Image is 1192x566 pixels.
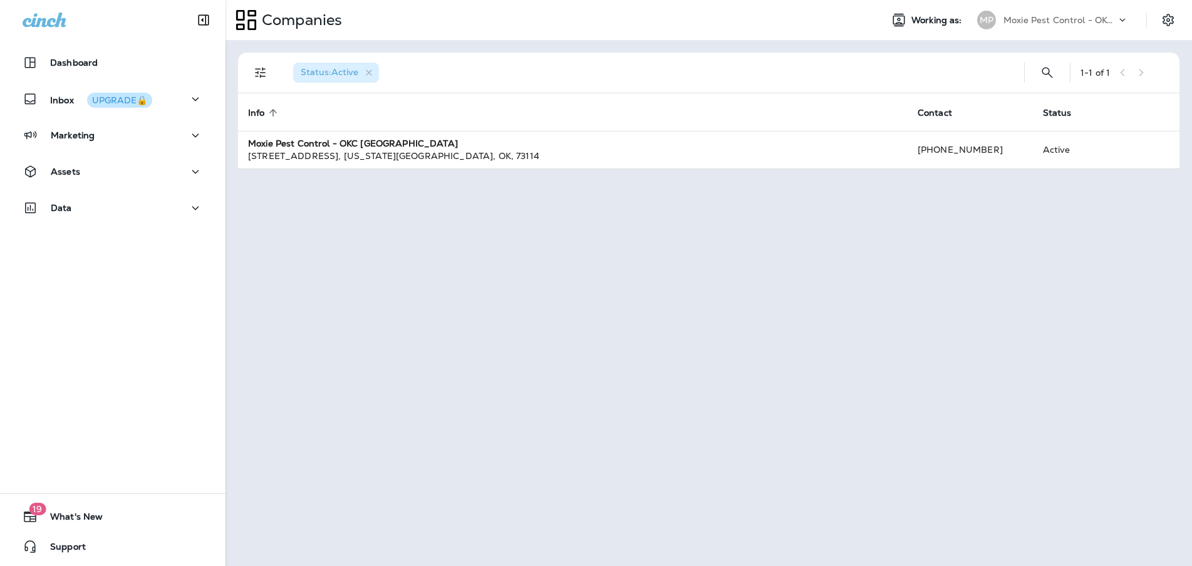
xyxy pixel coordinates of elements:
span: Support [38,542,86,557]
button: Support [13,534,213,559]
p: Dashboard [50,58,98,68]
button: Dashboard [13,50,213,75]
button: Assets [13,159,213,184]
button: 19What's New [13,504,213,529]
div: 1 - 1 of 1 [1081,68,1110,78]
td: [PHONE_NUMBER] [908,131,1033,168]
div: UPGRADE🔒 [92,96,147,105]
button: InboxUPGRADE🔒 [13,86,213,111]
p: Data [51,203,72,213]
span: Status [1043,107,1088,118]
button: Search Companies [1035,60,1060,85]
p: Moxie Pest Control - OKC [GEOGRAPHIC_DATA] [1003,15,1116,25]
p: Inbox [50,93,152,106]
span: Contact [918,107,968,118]
p: Companies [257,11,342,29]
button: Marketing [13,123,213,148]
button: UPGRADE🔒 [87,93,152,108]
span: Contact [918,108,952,118]
span: 19 [29,503,46,515]
div: MP [977,11,996,29]
span: Working as: [911,15,965,26]
span: Info [248,108,265,118]
span: Status : Active [301,66,358,78]
td: Active [1033,131,1113,168]
p: Marketing [51,130,95,140]
button: Filters [248,60,273,85]
p: Assets [51,167,80,177]
button: Data [13,195,213,220]
span: Status [1043,108,1072,118]
div: [STREET_ADDRESS] , [US_STATE][GEOGRAPHIC_DATA] , OK , 73114 [248,150,898,162]
span: Info [248,107,281,118]
button: Collapse Sidebar [186,8,221,33]
strong: Moxie Pest Control - OKC [GEOGRAPHIC_DATA] [248,138,458,149]
div: Status:Active [293,63,379,83]
button: Settings [1157,9,1179,31]
span: What's New [38,512,103,527]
